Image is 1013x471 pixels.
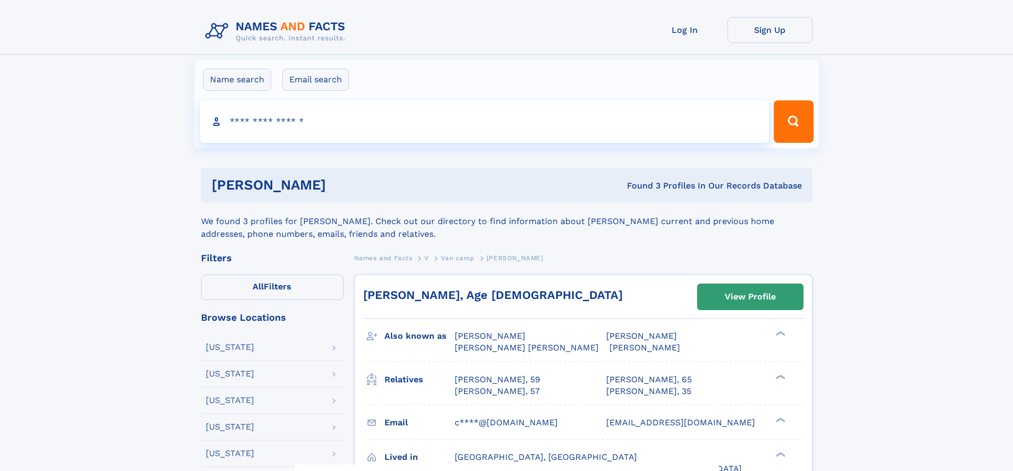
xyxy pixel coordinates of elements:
span: [PERSON_NAME] [455,331,525,341]
h3: Also known as [384,327,455,345]
div: ❯ [773,416,786,423]
a: V [424,251,429,264]
span: V [424,254,429,262]
span: All [253,281,264,292]
span: [EMAIL_ADDRESS][DOMAIN_NAME] [606,417,755,427]
a: View Profile [698,284,803,310]
div: Browse Locations [201,313,344,322]
span: [PERSON_NAME] [609,342,680,353]
a: Sign Up [727,17,813,43]
span: [PERSON_NAME] [487,254,543,262]
div: ❯ [773,373,786,380]
a: Van camp [441,251,474,264]
div: [US_STATE] [206,423,254,431]
div: [US_STATE] [206,343,254,352]
div: ❯ [773,330,786,337]
a: [PERSON_NAME], 59 [455,374,540,386]
a: [PERSON_NAME], 65 [606,374,692,386]
a: [PERSON_NAME], Age [DEMOGRAPHIC_DATA] [363,288,623,302]
label: Email search [282,68,349,91]
div: ❯ [773,451,786,458]
h3: Email [384,414,455,432]
span: [GEOGRAPHIC_DATA], [GEOGRAPHIC_DATA] [455,452,637,462]
div: Filters [201,253,344,263]
div: [US_STATE] [206,370,254,378]
a: [PERSON_NAME], 57 [455,386,540,397]
h3: Relatives [384,371,455,389]
button: Search Button [774,100,813,143]
div: [US_STATE] [206,396,254,405]
span: Van camp [441,254,474,262]
div: Found 3 Profiles In Our Records Database [476,180,802,192]
a: Names and Facts [354,251,413,264]
a: Log In [642,17,727,43]
div: [US_STATE] [206,449,254,458]
a: [PERSON_NAME], 35 [606,386,691,397]
h1: [PERSON_NAME] [212,178,476,192]
span: [PERSON_NAME] [PERSON_NAME] [455,342,599,353]
label: Filters [201,275,344,300]
label: Name search [203,68,271,91]
h3: Lived in [384,448,455,466]
div: View Profile [725,285,776,309]
input: search input [200,100,769,143]
div: We found 3 profiles for [PERSON_NAME]. Check out our directory to find information about [PERSON_... [201,202,813,241]
span: [PERSON_NAME] [606,331,677,341]
img: Logo Names and Facts [201,17,354,46]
